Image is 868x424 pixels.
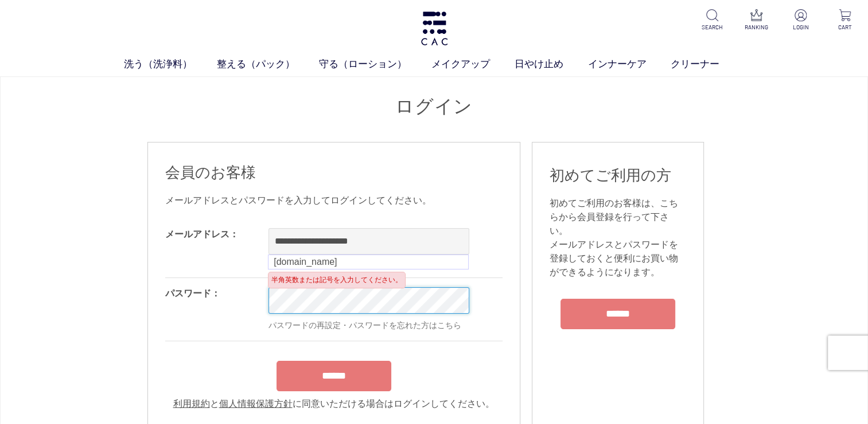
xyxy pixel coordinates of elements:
a: パスワードの再設定・パスワードを忘れた方はこちら [268,321,461,330]
a: メイクアップ [431,57,515,72]
div: と に同意いただける場合はログインしてください。 [165,397,503,411]
span: 会員のお客様 [165,164,256,181]
a: 日やけ止め [515,57,588,72]
a: クリーナー [671,57,744,72]
img: logo [419,11,449,45]
p: SEARCH [698,23,726,32]
a: インナーケア [588,57,671,72]
label: メールアドレス： [165,229,239,239]
p: RANKING [742,23,770,32]
a: 個人情報保護方針 [219,399,293,408]
div: 初めてご利用のお客様は、こちらから会員登録を行って下さい。 メールアドレスとパスワードを登録しておくと便利にお買い物ができるようになります。 [550,196,686,279]
a: RANKING [742,9,770,32]
a: 整える（パック） [217,57,320,72]
a: 利用規約 [173,399,210,408]
a: SEARCH [698,9,726,32]
h1: ログイン [147,94,721,119]
label: パスワード： [165,288,220,298]
p: LOGIN [787,23,815,32]
span: 初めてご利用の方 [550,167,671,184]
a: 洗う（洗浄料） [124,57,217,72]
div: メールアドレスとパスワードを入力してログインしてください。 [165,194,503,207]
div: 半角英数または記号を入力してください。 [268,272,406,288]
p: CART [831,23,859,32]
a: LOGIN [787,9,815,32]
a: 守る（ローション） [319,57,431,72]
a: CART [831,9,859,32]
div: [DOMAIN_NAME] [270,257,467,267]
